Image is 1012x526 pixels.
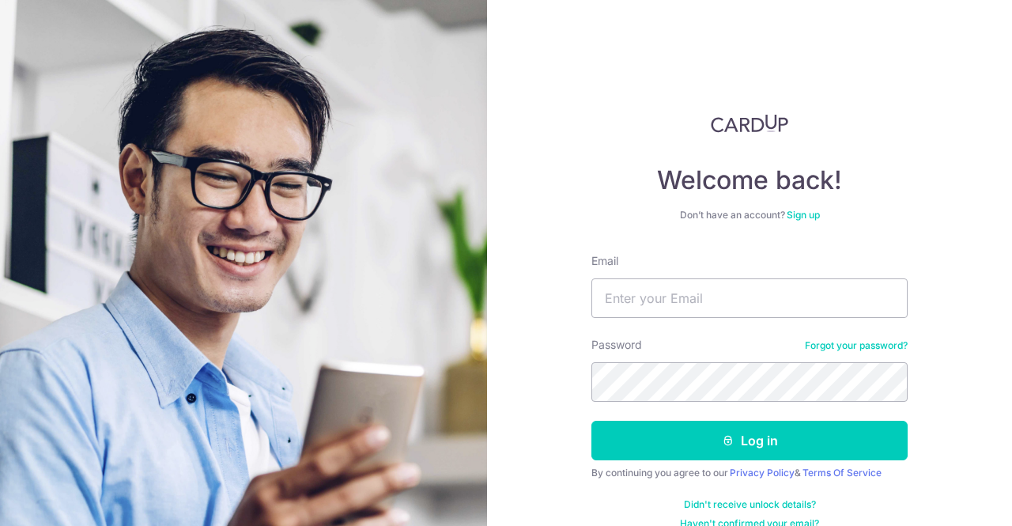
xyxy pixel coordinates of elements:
[591,421,908,460] button: Log in
[591,253,618,269] label: Email
[711,114,788,133] img: CardUp Logo
[591,165,908,196] h4: Welcome back!
[787,209,820,221] a: Sign up
[591,278,908,318] input: Enter your Email
[805,339,908,352] a: Forgot your password?
[684,498,816,511] a: Didn't receive unlock details?
[802,467,882,479] a: Terms Of Service
[591,467,908,479] div: By continuing you agree to our &
[730,467,795,479] a: Privacy Policy
[591,209,908,221] div: Don’t have an account?
[591,337,642,353] label: Password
